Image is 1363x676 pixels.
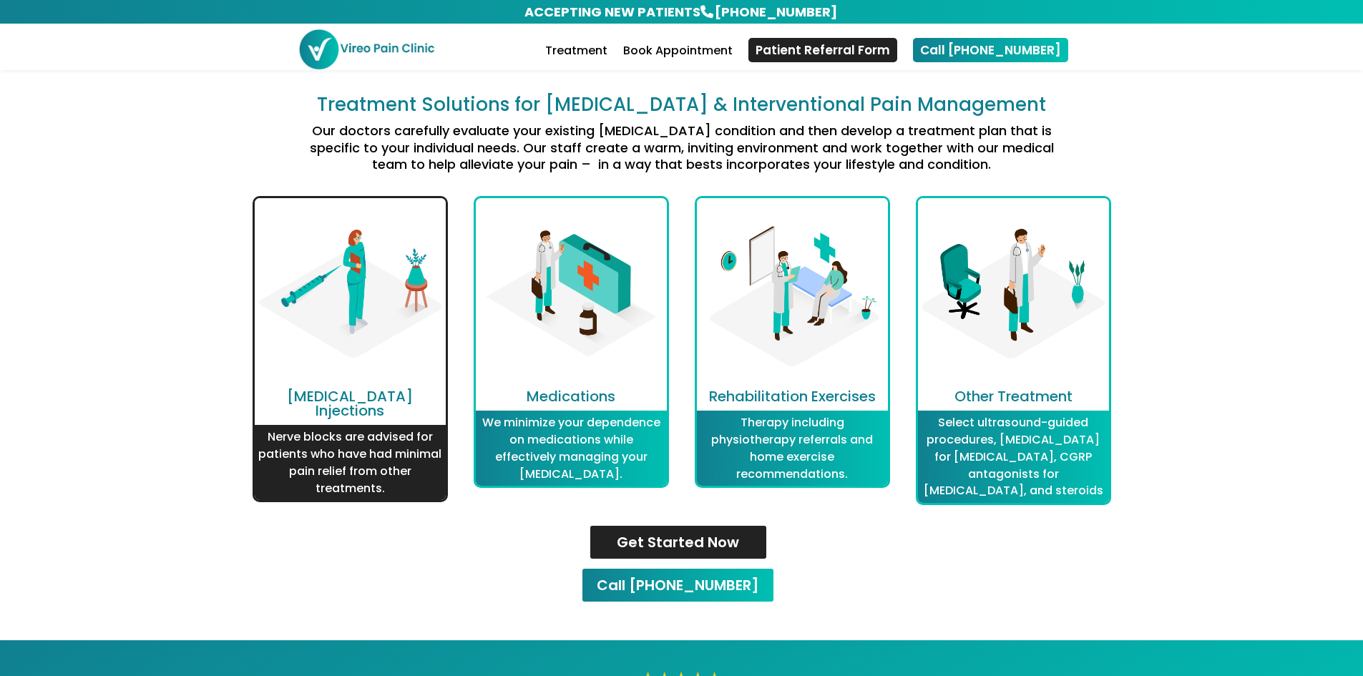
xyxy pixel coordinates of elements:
[713,1,839,22] a: [PHONE_NUMBER]
[545,46,607,70] a: Treatment
[700,414,884,482] p: Therapy including physiotherapy referrals and home exercise recommendations.
[255,378,446,393] a: Nerve Block Injections Vireo Pain Clinic Markham Chronic Pain Treatment, Interventional Pain Mana...
[697,198,888,389] img: Rehabilitation, Physiotherapy Vireo Pain Clinic Markham Chronic Pain Treatment, Interventional Pa...
[298,29,436,69] img: Vireo Pain Clinic
[258,428,442,496] p: Nerve blocks are advised for patients who have had minimal pain relief from other treatments.
[581,567,775,603] a: Call [PHONE_NUMBER]
[697,378,888,393] a: Rehabilitation, Physiotherapy Vireo Pain Clinic Markham Chronic Pain Treatment, Interventional Pa...
[918,198,1109,389] img: Ultrasound-Guided procedures, Botox & CGRP Antagonists for Migraines, Steroids Vireo Pain Clinic ...
[299,122,1065,173] p: Our doctors carefully evaluate your existing [MEDICAL_DATA] condition and then develop a treatmen...
[255,198,446,389] img: Nerve Block Injections Vireo Pain Clinic Markham Chronic Pain Treatment, Interventional Pain Mana...
[255,389,446,425] h3: [MEDICAL_DATA] Injections
[479,414,663,482] p: We minimize your dependence on medications while effectively managing your [MEDICAL_DATA].
[697,389,888,411] h3: Rehabilitation Exercises
[918,389,1109,411] h3: Other Treatment
[299,94,1065,122] h2: Treatment Solutions for [MEDICAL_DATA] & Interventional Pain Management
[623,46,733,70] a: Book Appointment
[922,414,1105,499] p: Select ultrasound-guided procedures, [MEDICAL_DATA] for [MEDICAL_DATA], CGRP antagonists for [MED...
[589,524,768,560] a: Get Started Now
[476,378,667,393] a: Medications OHIP Covered Vireo Pain Clinic Markham Chronic Pain Treatment Interventional Pain Man...
[476,389,667,411] h3: Medications
[913,38,1068,62] a: Call [PHONE_NUMBER]
[748,38,897,62] a: Patient Referral Form
[918,378,1109,393] a: Ultrasound-Guided procedures, Botox & CGRP Antagonists for Migraines, Steroids Vireo Pain Clinic ...
[476,198,667,389] img: Medications OHIP Covered Vireo Pain Clinic Markham Chronic Pain Treatment Interventional Pain Man...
